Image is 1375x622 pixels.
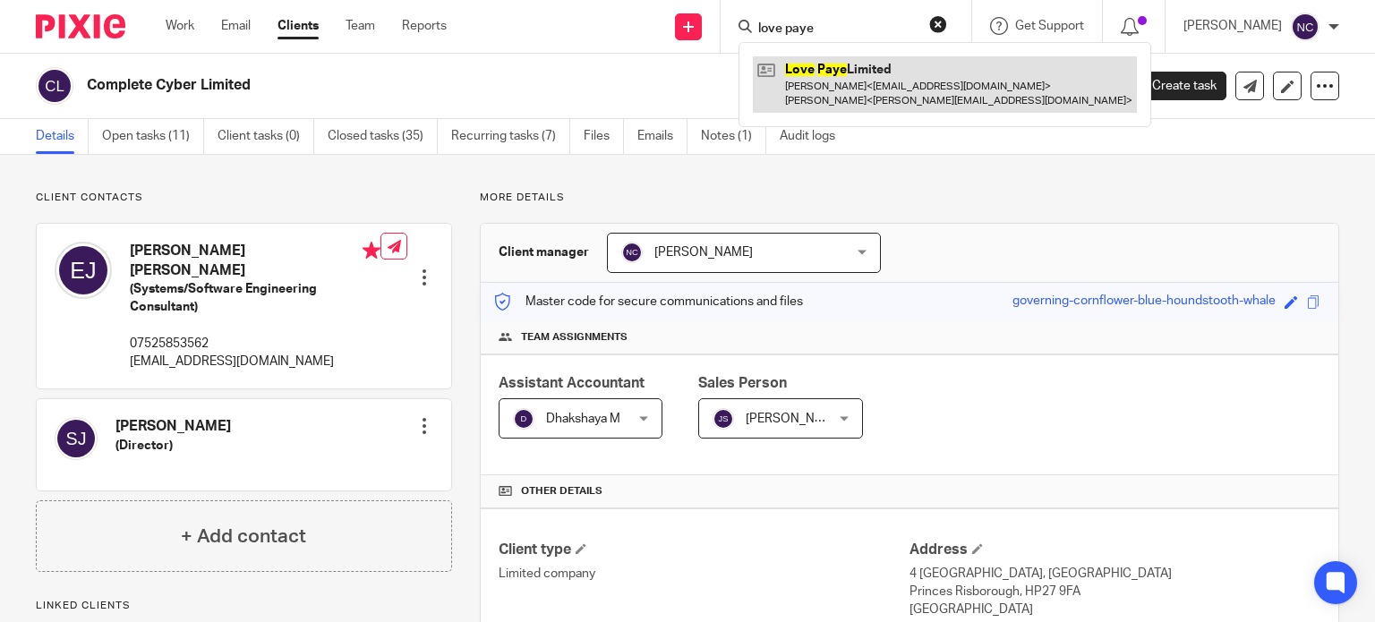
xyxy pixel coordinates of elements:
a: Reports [402,17,447,35]
img: svg%3E [713,408,734,430]
img: Pixie [36,14,125,38]
a: Create task [1123,72,1226,100]
h2: Complete Cyber Limited [87,76,894,95]
h4: + Add contact [181,523,306,550]
h5: (Director) [115,437,231,455]
a: Notes (1) [701,119,766,154]
img: svg%3E [513,408,534,430]
span: [PERSON_NAME] [746,413,844,425]
p: Limited company [499,565,910,583]
p: 07525853562 [130,335,380,353]
span: Sales Person [698,376,787,390]
span: [PERSON_NAME] [654,246,753,259]
a: Open tasks (11) [102,119,204,154]
a: Email [221,17,251,35]
p: [GEOGRAPHIC_DATA] [910,601,1320,618]
h4: Address [910,541,1320,559]
a: Recurring tasks (7) [451,119,570,154]
p: [EMAIL_ADDRESS][DOMAIN_NAME] [130,353,380,371]
a: Files [584,119,624,154]
button: Clear [929,15,947,33]
input: Search [756,21,918,38]
span: Assistant Accountant [499,376,645,390]
div: governing-cornflower-blue-houndstooth-whale [1012,292,1276,312]
p: Client contacts [36,191,452,205]
span: Get Support [1015,20,1084,32]
img: svg%3E [621,242,643,263]
a: Emails [637,119,687,154]
a: Team [346,17,375,35]
a: Closed tasks (35) [328,119,438,154]
h3: Client manager [499,243,589,261]
h4: [PERSON_NAME] [PERSON_NAME] [130,242,380,280]
a: Details [36,119,89,154]
h5: (Systems/Software Engineering Consultant) [130,280,380,317]
img: svg%3E [55,417,98,460]
p: [PERSON_NAME] [1183,17,1282,35]
p: Princes Risborough, HP27 9FA [910,583,1320,601]
p: 4 [GEOGRAPHIC_DATA], [GEOGRAPHIC_DATA] [910,565,1320,583]
img: svg%3E [1291,13,1319,41]
p: More details [480,191,1339,205]
span: Team assignments [521,330,628,345]
p: Master code for secure communications and files [494,293,803,311]
span: Dhakshaya M [546,413,620,425]
img: svg%3E [36,67,73,105]
p: Linked clients [36,599,452,613]
a: Clients [278,17,319,35]
h4: Client type [499,541,910,559]
i: Primary [363,242,380,260]
a: Work [166,17,194,35]
a: Client tasks (0) [218,119,314,154]
img: svg%3E [55,242,112,299]
a: Audit logs [780,119,849,154]
h4: [PERSON_NAME] [115,417,231,436]
span: Other details [521,484,602,498]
